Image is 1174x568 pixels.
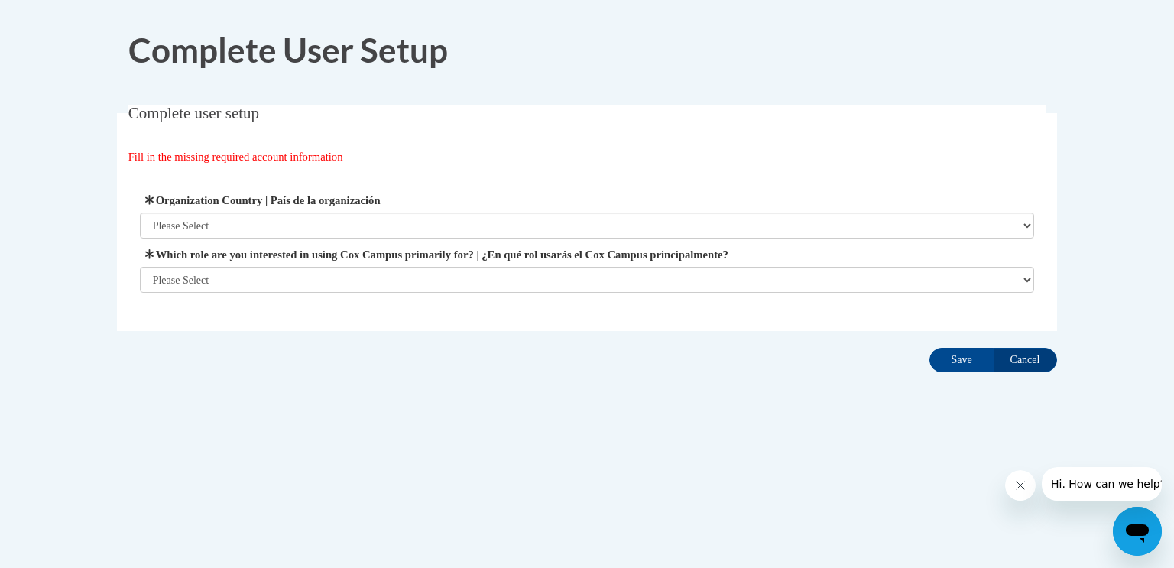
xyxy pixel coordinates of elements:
input: Save [929,348,994,372]
iframe: Button to launch messaging window [1113,507,1162,556]
span: Complete User Setup [128,30,448,70]
span: Complete user setup [128,104,259,122]
input: Cancel [993,348,1057,372]
span: Hi. How can we help? [9,11,124,23]
iframe: Message from company [1042,467,1162,501]
span: Fill in the missing required account information [128,151,343,163]
label: Organization Country | País de la organización [140,192,1035,209]
iframe: Close message [1005,470,1036,501]
label: Which role are you interested in using Cox Campus primarily for? | ¿En qué rol usarás el Cox Camp... [140,246,1035,263]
